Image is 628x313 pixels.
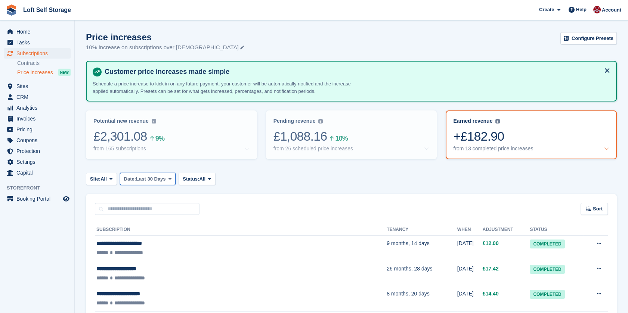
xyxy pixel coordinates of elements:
[16,157,61,167] span: Settings
[58,69,71,76] div: NEW
[16,26,61,37] span: Home
[4,124,71,135] a: menu
[93,118,149,124] div: Potential new revenue
[4,103,71,113] a: menu
[199,175,205,183] span: All
[4,146,71,156] a: menu
[16,146,61,156] span: Protection
[457,224,483,236] th: When
[20,4,74,16] a: Loft Self Storage
[16,37,61,48] span: Tasks
[273,129,430,144] div: £1,088.16
[102,68,610,76] h4: Customer price increases made simple
[17,60,71,67] a: Contracts
[152,119,156,123] img: icon-info-grey-7440780725fd019a000dd9b08b2336e03edf1995a4989e88bcd33f0948082b44.svg
[457,266,474,272] span: [DATE]
[446,110,617,159] a: Earned revenue +£182.90 from 13 completed price increases
[93,129,250,144] div: £2,301.08
[453,118,492,124] div: Earned revenue
[4,26,71,37] a: menu
[483,240,499,246] span: £12.00
[483,224,530,236] th: Adjustment
[124,175,136,183] span: Date:
[4,113,71,124] a: menu
[100,175,107,183] span: All
[387,224,457,236] th: Tenancy
[387,240,429,246] span: 9 months, 14 days
[86,110,257,159] a: Potential new revenue £2,301.08 9% from 165 subscriptions
[16,103,61,113] span: Analytics
[86,173,117,185] button: Site: All
[93,80,354,95] p: Schedule a price increase to kick in on any future payment, your customer will be automatically n...
[90,175,100,183] span: Site:
[183,175,199,183] span: Status:
[495,119,500,123] img: icon-info-grey-7440780725fd019a000dd9b08b2336e03edf1995a4989e88bcd33f0948082b44.svg
[95,224,387,236] th: Subscription
[4,135,71,145] a: menu
[483,291,499,297] span: £14.40
[387,266,432,272] span: 26 months, 28 days
[17,69,53,76] span: Price increases
[16,92,61,102] span: CRM
[120,173,176,185] button: Date: Last 30 Days
[4,194,71,204] a: menu
[453,145,533,152] div: from 13 completed price increases
[318,119,323,123] img: icon-info-grey-7440780725fd019a000dd9b08b2336e03edf1995a4989e88bcd33f0948082b44.svg
[4,48,71,59] a: menu
[530,224,584,236] th: Status
[4,168,71,178] a: menu
[155,136,164,141] div: 9%
[4,92,71,102] a: menu
[62,194,71,203] a: Preview store
[179,173,215,185] button: Status: All
[4,37,71,48] a: menu
[457,240,474,246] span: [DATE]
[576,6,587,13] span: Help
[539,6,554,13] span: Create
[335,136,347,141] div: 10%
[273,118,316,124] div: Pending revenue
[273,145,353,152] div: from 26 scheduled price increases
[387,291,429,297] span: 8 months, 20 days
[16,124,61,135] span: Pricing
[16,81,61,91] span: Sites
[4,81,71,91] a: menu
[602,6,621,14] span: Account
[93,145,146,152] div: from 165 subscriptions
[7,184,74,192] span: Storefront
[6,4,17,16] img: stora-icon-8386f47178a22dfd0bd8f6a31ec36ba5ce8667c1dd55bd0f319d3a0aa187defe.svg
[86,32,244,42] h1: Price increases
[16,168,61,178] span: Capital
[530,240,564,248] span: Completed
[560,32,617,44] a: Configure Presets
[530,265,564,274] span: Completed
[17,68,71,76] a: Price increases NEW
[16,194,61,204] span: Booking Portal
[16,48,61,59] span: Subscriptions
[593,6,601,13] img: James Johnson
[593,205,603,213] span: Sort
[16,113,61,124] span: Invoices
[530,290,564,299] span: Completed
[457,291,474,297] span: [DATE]
[4,157,71,167] a: menu
[86,43,244,52] p: 10% increase on subscriptions over [DEMOGRAPHIC_DATA]
[453,129,609,144] div: +£182.90
[266,110,437,159] a: Pending revenue £1,088.16 10% from 26 scheduled price increases
[136,175,166,183] span: Last 30 Days
[16,135,61,145] span: Coupons
[483,266,499,272] span: £17.42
